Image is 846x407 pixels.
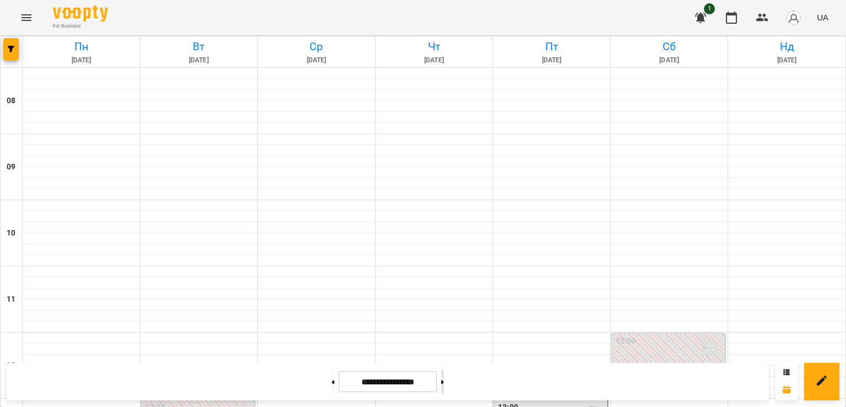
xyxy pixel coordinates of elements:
span: For Business [53,23,108,30]
span: 1 [704,3,715,14]
h6: [DATE] [259,55,373,66]
label: 12:00 [616,335,636,347]
h6: Нд [730,38,844,55]
h6: [DATE] [495,55,609,66]
span: UA [817,12,828,23]
button: Menu [13,4,40,31]
h6: Вт [142,38,256,55]
h6: Ср [259,38,373,55]
button: UA [812,7,833,28]
h6: 08 [7,95,15,107]
img: Voopty Logo [53,6,108,22]
h6: [DATE] [24,55,138,66]
h6: Пт [495,38,609,55]
img: avatar_s.png [786,10,801,25]
h6: [DATE] [612,55,726,66]
h6: [DATE] [730,55,844,66]
h6: 10 [7,227,15,239]
div: Гураль Лілія Василівна [702,340,718,356]
h6: [DATE] [142,55,256,66]
h6: Чт [377,38,491,55]
h6: [DATE] [377,55,491,66]
h6: 11 [7,293,15,306]
h6: 09 [7,161,15,173]
h6: Пн [24,38,138,55]
h6: Сб [612,38,726,55]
